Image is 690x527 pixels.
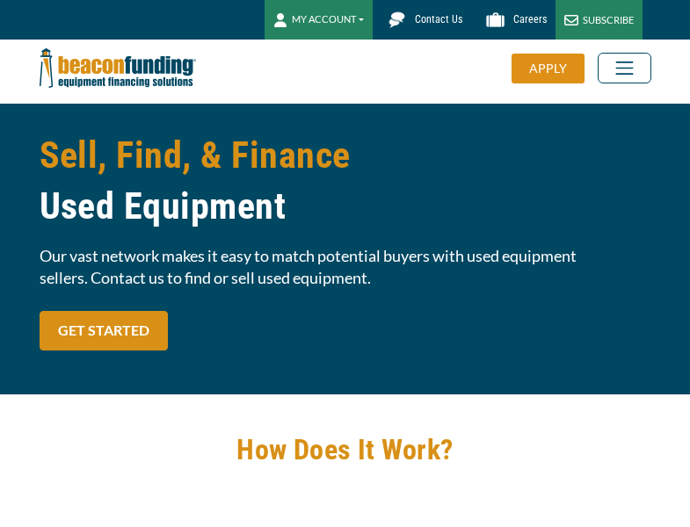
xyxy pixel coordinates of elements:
[512,54,598,83] a: APPLY
[40,245,651,289] span: Our vast network makes it easy to match potential buyers with used equipment sellers. Contact us ...
[40,430,651,470] h2: How Does It Work?
[512,54,585,83] div: APPLY
[513,13,547,25] span: Careers
[471,4,556,35] a: Careers
[415,13,462,25] span: Contact Us
[373,4,471,35] a: Contact Us
[480,4,511,35] img: Beacon Funding Careers
[40,311,168,350] a: GET STARTED
[40,40,196,97] img: Beacon Funding Corporation logo
[381,4,412,35] img: Beacon Funding chat
[598,53,651,83] button: Toggle navigation
[40,181,651,232] span: Used Equipment
[40,130,651,232] h1: Sell, Find, & Finance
